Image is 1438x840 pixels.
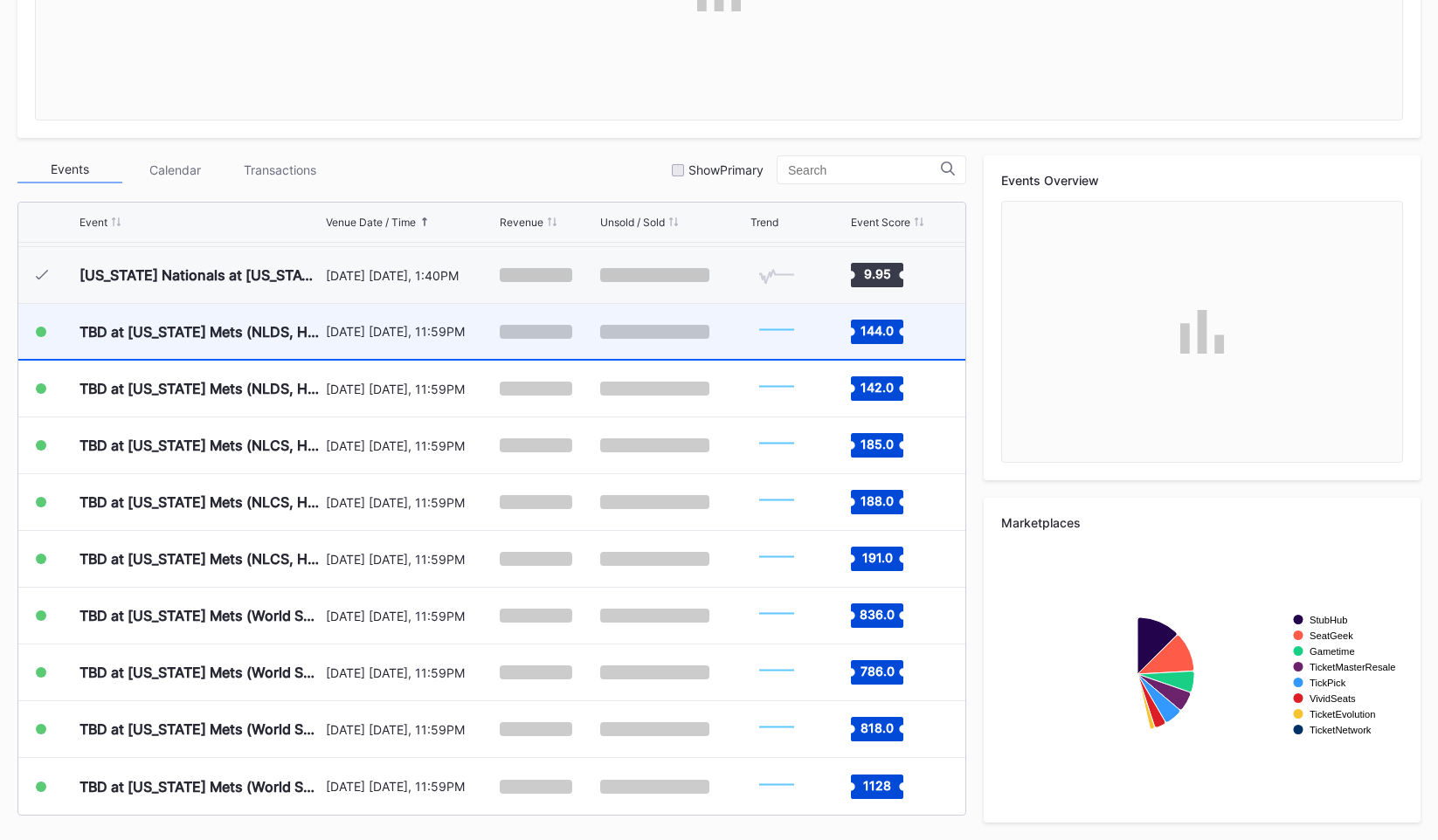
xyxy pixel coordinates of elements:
[750,707,803,751] svg: Chart title
[1001,515,1403,530] div: Marketplaces
[851,216,910,229] div: Event Score
[326,609,495,623] div: [DATE] [DATE], 11:59PM
[326,495,495,510] div: [DATE] [DATE], 11:59PM
[600,216,665,229] div: Unsold / Sold
[80,493,321,511] div: TBD at [US_STATE] Mets (NLCS, Home Game 2) (If Necessary) (Date TBD)
[750,480,803,524] svg: Chart title
[326,324,495,339] div: [DATE] [DATE], 11:59PM
[1310,662,1395,672] text: TicketMasterResale
[750,216,778,229] div: Trend
[80,778,321,795] div: TBD at [US_STATE] Mets (World Series, Home Game 4) (If Necessary) (Date TBD)
[326,779,495,794] div: [DATE] [DATE], 11:59PM
[860,607,895,622] text: 836.0
[1310,709,1375,720] text: TicketEvolution
[1310,693,1356,704] text: VividSeats
[861,493,894,508] text: 188.0
[750,651,803,694] svg: Chart title
[861,720,894,735] text: 818.0
[326,552,495,567] div: [DATE] [DATE], 11:59PM
[17,156,122,183] div: Events
[750,253,803,297] svg: Chart title
[688,162,764,177] div: Show Primary
[80,216,107,229] div: Event
[80,323,321,341] div: TBD at [US_STATE] Mets (NLDS, Home Game 1) (If Necessary) (Date TBD)
[750,765,803,809] svg: Chart title
[861,664,895,678] text: 786.0
[1310,646,1355,657] text: Gametime
[750,310,803,354] svg: Chart title
[80,607,321,624] div: TBD at [US_STATE] Mets (World Series, Home Game 1) (If Necessary) (Date TBD)
[1310,725,1372,735] text: TicketNetwork
[1310,678,1346,688] text: TickPick
[1310,615,1348,625] text: StubHub
[750,423,803,467] svg: Chart title
[861,437,894,451] text: 185.0
[326,216,416,229] div: Venue Date / Time
[122,156,227,183] div: Calendar
[750,594,803,637] svg: Chart title
[80,380,321,397] div: TBD at [US_STATE] Mets (NLDS, Home Game 2) (If Necessary) (Date TBD)
[1001,543,1403,805] svg: Chart title
[861,322,894,337] text: 144.0
[326,438,495,453] div: [DATE] [DATE], 11:59PM
[326,722,495,737] div: [DATE] [DATE], 11:59PM
[788,163,941,177] input: Search
[326,665,495,680] div: [DATE] [DATE], 11:59PM
[750,367,803,410] svg: Chart title
[80,664,321,681] div: TBD at [US_STATE] Mets (World Series, Home Game 2) (If Necessary) (Date TBD)
[227,156,332,183] div: Transactions
[80,550,321,568] div: TBD at [US_STATE] Mets (NLCS, Home Game 3) (If Necessary) (Date TBD)
[1001,173,1403,188] div: Events Overview
[80,437,321,454] div: TBD at [US_STATE] Mets (NLCS, Home Game 1) (If Necessary) (Date TBD)
[80,266,321,284] div: [US_STATE] Nationals at [US_STATE][GEOGRAPHIC_DATA]
[326,268,495,283] div: [DATE] [DATE], 1:40PM
[80,720,321,738] div: TBD at [US_STATE] Mets (World Series, Home Game 3) (If Necessary) (Date TBD)
[863,777,891,792] text: 1128
[861,380,894,395] text: 142.0
[1310,630,1353,641] text: SeatGeek
[750,537,803,581] svg: Chart title
[326,382,495,396] div: [DATE] [DATE], 11:59PM
[862,550,893,565] text: 191.0
[500,216,543,229] div: Revenue
[864,266,891,281] text: 9.95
